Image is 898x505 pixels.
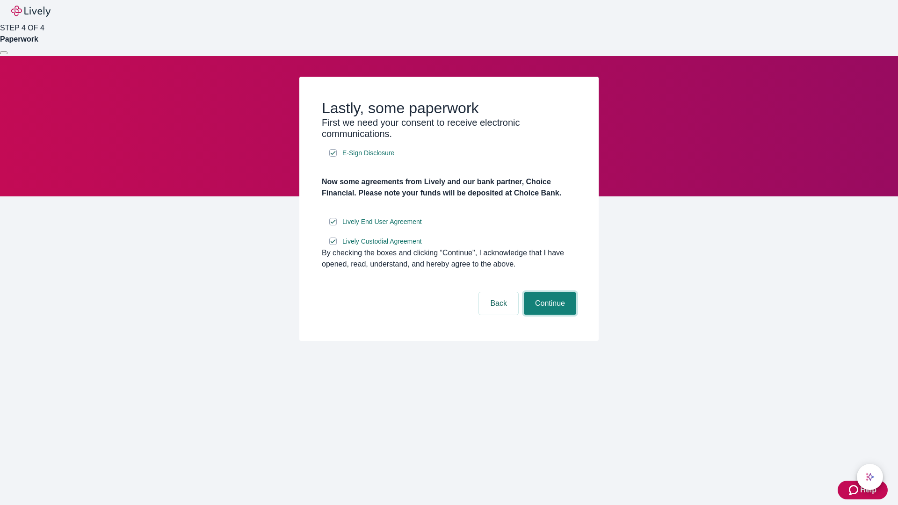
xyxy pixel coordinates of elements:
[857,464,883,490] button: chat
[322,176,576,199] h4: Now some agreements from Lively and our bank partner, Choice Financial. Please note your funds wi...
[342,217,422,227] span: Lively End User Agreement
[11,6,51,17] img: Lively
[479,292,518,315] button: Back
[340,147,396,159] a: e-sign disclosure document
[322,247,576,270] div: By checking the boxes and clicking “Continue", I acknowledge that I have opened, read, understand...
[860,484,876,496] span: Help
[322,117,576,139] h3: First we need your consent to receive electronic communications.
[838,481,888,499] button: Zendesk support iconHelp
[342,148,394,158] span: E-Sign Disclosure
[342,237,422,246] span: Lively Custodial Agreement
[322,99,576,117] h2: Lastly, some paperwork
[340,216,424,228] a: e-sign disclosure document
[340,236,424,247] a: e-sign disclosure document
[865,472,875,482] svg: Lively AI Assistant
[524,292,576,315] button: Continue
[849,484,860,496] svg: Zendesk support icon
